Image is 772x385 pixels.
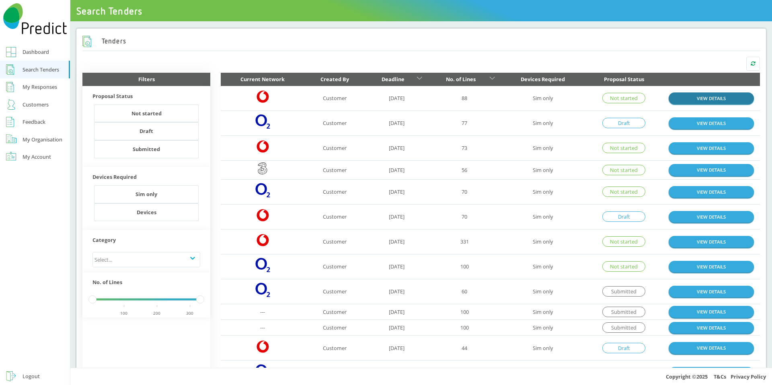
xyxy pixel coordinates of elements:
[501,320,585,336] td: Sim only
[501,254,585,279] td: Sim only
[305,304,365,319] td: Customer
[365,304,428,319] td: [DATE]
[305,279,365,304] td: Customer
[136,192,157,197] div: Sim only
[305,135,365,160] td: Customer
[501,135,585,160] td: Sim only
[434,74,488,84] div: No. of Lines
[501,160,585,179] td: Sim only
[23,117,45,127] div: Feedback
[365,204,428,229] td: [DATE]
[501,111,585,135] td: Sim only
[305,179,365,204] td: Customer
[591,74,657,84] div: Proposal Status
[23,65,59,74] div: Search Tenders
[669,186,754,198] a: VIEW DETAILS
[365,229,428,254] td: [DATE]
[602,322,645,333] div: Submitted
[23,152,51,162] div: My Account
[602,236,645,247] div: Not started
[428,160,501,179] td: 56
[731,373,766,380] a: Privacy Policy
[501,204,585,229] td: Sim only
[227,74,299,84] div: Current Network
[365,160,428,179] td: [DATE]
[669,164,754,176] a: VIEW DETAILS
[365,111,428,135] td: [DATE]
[428,279,501,304] td: 60
[501,279,585,304] td: Sim only
[94,185,199,203] button: Sim only
[94,203,199,221] button: Devices
[428,111,501,135] td: 77
[23,47,49,57] div: Dashboard
[221,320,305,336] td: ---
[311,74,359,84] div: Created By
[305,336,365,360] td: Customer
[139,308,175,318] div: 200
[669,142,754,154] a: VIEW DETAILS
[365,135,428,160] td: [DATE]
[305,111,365,135] td: Customer
[428,304,501,319] td: 100
[23,82,57,92] div: My Responses
[669,286,754,297] a: VIEW DETAILS
[669,367,754,379] a: VIEW DETAILS
[501,336,585,360] td: Sim only
[669,342,754,354] a: VIEW DETAILS
[82,36,126,47] h2: Tenders
[602,307,645,317] div: Submitted
[305,229,365,254] td: Customer
[137,210,156,215] div: Devices
[507,74,579,84] div: Devices Required
[94,104,199,123] button: Not started
[94,140,199,158] button: Submitted
[94,122,199,140] button: Draft
[94,255,112,264] div: Select...
[140,129,153,134] div: Draft
[602,211,645,222] div: Draft
[602,93,645,103] div: Not started
[365,254,428,279] td: [DATE]
[602,118,645,128] div: Draft
[501,86,585,111] td: Sim only
[669,117,754,129] a: VIEW DETAILS
[501,179,585,204] td: Sim only
[669,261,754,272] a: VIEW DETAILS
[92,235,200,248] div: Category
[602,165,645,175] div: Not started
[305,320,365,336] td: Customer
[365,320,428,336] td: [DATE]
[428,229,501,254] td: 331
[669,322,754,334] a: VIEW DETAILS
[305,254,365,279] td: Customer
[602,186,645,197] div: Not started
[92,277,200,291] div: No. of Lines
[602,261,645,272] div: Not started
[501,229,585,254] td: Sim only
[92,91,200,104] div: Proposal Status
[23,371,40,381] div: Logout
[428,204,501,229] td: 70
[365,336,428,360] td: [DATE]
[669,236,754,248] a: VIEW DETAILS
[669,306,754,317] a: VIEW DETAILS
[92,172,200,185] div: Devices Required
[221,304,305,319] td: ---
[305,86,365,111] td: Customer
[428,336,501,360] td: 44
[133,147,160,152] div: Submitted
[714,373,726,380] a: T&Cs
[365,279,428,304] td: [DATE]
[602,343,645,353] div: Draft
[131,111,162,116] div: Not started
[669,211,754,223] a: VIEW DETAILS
[365,86,428,111] td: [DATE]
[305,204,365,229] td: Customer
[82,73,211,86] div: Filters
[669,92,754,104] a: VIEW DETAILS
[3,3,67,35] img: Predict Mobile
[602,286,645,297] div: Submitted
[428,320,501,336] td: 100
[23,135,62,144] div: My Organisation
